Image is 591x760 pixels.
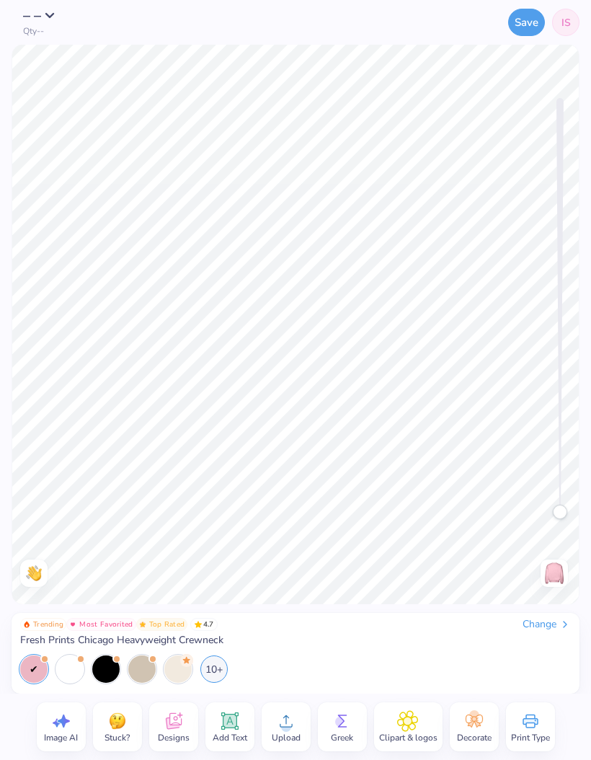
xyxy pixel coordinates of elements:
[23,9,63,23] button: – –
[511,732,550,743] span: Print Type
[139,621,146,628] img: Top Rated sort
[543,562,566,585] img: Back
[23,26,44,36] span: Qty --
[107,710,128,732] img: Stuck?
[149,621,185,628] span: Top Rated
[561,15,571,30] span: IS
[79,621,133,628] span: Most Favorited
[158,732,190,743] span: Designs
[379,732,437,743] span: Clipart & logos
[23,621,30,628] img: Trending sort
[33,621,63,628] span: Trending
[23,6,42,25] span: – –
[523,618,571,631] div: Change
[20,618,66,631] button: Badge Button
[66,618,135,631] button: Badge Button
[508,9,545,36] button: Save
[20,634,223,647] span: Fresh Prints Chicago Heavyweight Crewneck
[136,618,188,631] button: Badge Button
[69,621,76,628] img: Most Favorited sort
[272,732,301,743] span: Upload
[457,732,492,743] span: Decorate
[105,732,130,743] span: Stuck?
[553,505,567,519] div: Accessibility label
[190,618,218,631] span: 4.7
[200,655,228,683] div: 10+
[44,732,78,743] span: Image AI
[331,732,353,743] span: Greek
[552,9,579,36] a: IS
[213,732,247,743] span: Add Text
